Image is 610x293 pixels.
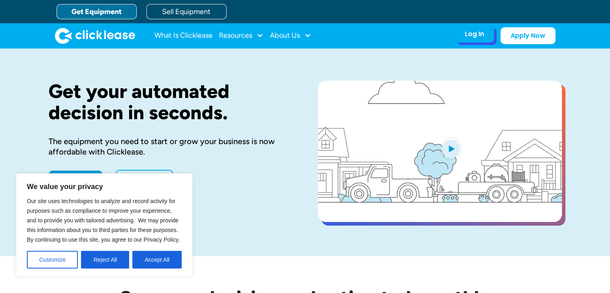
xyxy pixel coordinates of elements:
button: Accept All [132,251,182,269]
a: Learn More [116,170,173,187]
div: We value your privacy [16,173,193,277]
div: Resources [219,28,263,44]
img: Clicklease logo [55,28,135,44]
h1: Get your automated decision in seconds. [49,81,292,123]
button: Customize [27,251,78,269]
a: What Is Clicklease [154,28,213,44]
span: Our site uses technologies to analyze and record activity for purposes such as compliance to impr... [27,198,180,243]
div: The equipment you need to start or grow your business is now affordable with Clicklease. [49,136,292,157]
a: home [55,28,135,44]
img: Blue play button logo on a light blue circular background [440,137,462,160]
p: We value your privacy [27,182,182,191]
a: Apply Now [501,27,555,44]
div: About Us [270,28,311,44]
div: Log In [465,30,484,38]
a: open lightbox [318,81,562,222]
a: Apply Now [49,171,103,187]
a: Get Equipment [57,4,137,19]
a: Sell Equipment [146,4,227,19]
button: Reject All [81,251,129,269]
